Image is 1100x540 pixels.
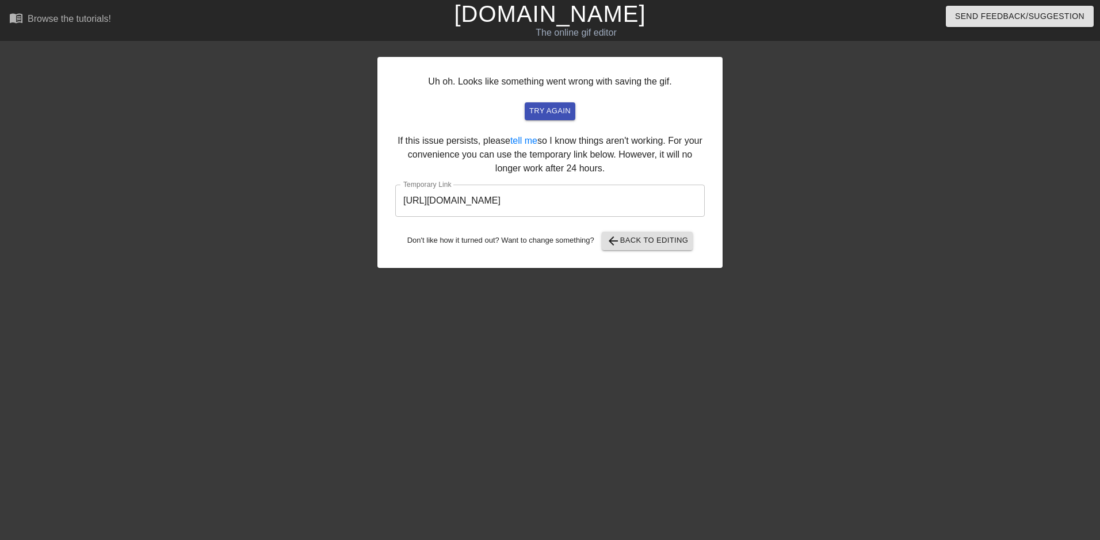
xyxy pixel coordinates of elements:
[955,9,1084,24] span: Send Feedback/Suggestion
[372,26,780,40] div: The online gif editor
[395,185,705,217] input: bare
[28,14,111,24] div: Browse the tutorials!
[395,232,705,250] div: Don't like how it turned out? Want to change something?
[454,1,646,26] a: [DOMAIN_NAME]
[525,102,575,120] button: try again
[602,232,693,250] button: Back to Editing
[946,6,1094,27] button: Send Feedback/Suggestion
[9,11,23,25] span: menu_book
[9,11,111,29] a: Browse the tutorials!
[377,57,723,268] div: Uh oh. Looks like something went wrong with saving the gif. If this issue persists, please so I k...
[606,234,620,248] span: arrow_back
[529,105,571,118] span: try again
[510,136,537,145] a: tell me
[606,234,689,248] span: Back to Editing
